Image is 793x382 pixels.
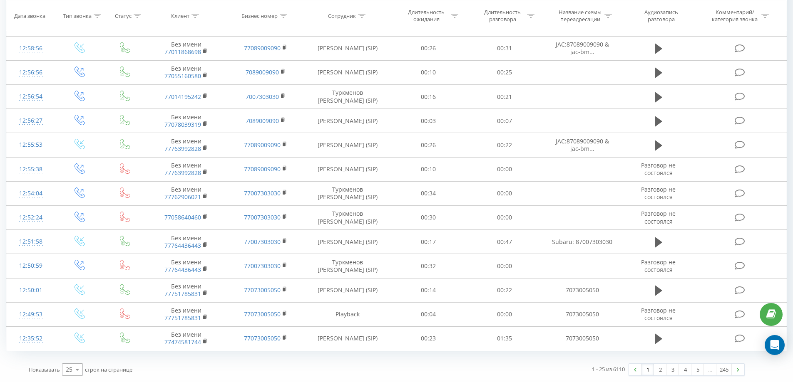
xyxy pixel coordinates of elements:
[164,314,201,322] a: 77751785831
[246,68,279,76] a: 7089009090
[641,306,676,322] span: Разговор не состоялся
[390,157,467,181] td: 00:10
[467,302,543,326] td: 00:00
[390,205,467,229] td: 00:30
[634,9,688,23] div: Аудиозапись разговора
[14,12,45,19] div: Дата звонка
[244,310,281,318] a: 77073005050
[467,230,543,254] td: 00:47
[467,60,543,84] td: 00:25
[147,230,226,254] td: Без имени
[641,258,676,274] span: Разговор не состоялся
[305,109,390,133] td: [PERSON_NAME] (SIP)
[15,330,47,347] div: 12:35:52
[15,306,47,323] div: 12:49:53
[765,335,785,355] div: Open Intercom Messenger
[542,278,621,302] td: 7073005050
[390,60,467,84] td: 00:10
[305,60,390,84] td: [PERSON_NAME] (SIP)
[666,364,679,375] a: 3
[390,181,467,205] td: 00:34
[147,254,226,278] td: Без имени
[164,213,201,221] a: 77058640460
[305,133,390,157] td: [PERSON_NAME] (SIP)
[390,36,467,60] td: 00:26
[164,266,201,274] a: 77764436443
[305,254,390,278] td: Туркменов [PERSON_NAME] (SIP)
[542,302,621,326] td: 7073005050
[15,64,47,81] div: 12:56:56
[390,109,467,133] td: 00:03
[63,12,92,19] div: Тип звонка
[147,278,226,302] td: Без имени
[147,326,226,350] td: Без имени
[244,262,281,270] a: 77007303030
[305,230,390,254] td: [PERSON_NAME] (SIP)
[641,364,654,375] a: 1
[305,302,390,326] td: Playback
[15,234,47,250] div: 12:51:58
[15,137,47,153] div: 12:55:53
[164,93,201,101] a: 77014195242
[467,205,543,229] td: 00:00
[542,326,621,350] td: 7073005050
[244,189,281,197] a: 77007303030
[15,209,47,226] div: 12:52:24
[147,157,226,181] td: Без имени
[164,242,201,249] a: 77764436443
[305,181,390,205] td: Туркменов [PERSON_NAME] (SIP)
[164,145,201,153] a: 77763992828
[244,334,281,342] a: 77073005050
[164,290,201,298] a: 77751785831
[467,109,543,133] td: 00:07
[115,12,132,19] div: Статус
[15,89,47,105] div: 12:56:54
[85,366,132,373] span: строк на странице
[305,278,390,302] td: [PERSON_NAME] (SIP)
[390,326,467,350] td: 00:23
[29,366,60,373] span: Показывать
[467,254,543,278] td: 00:00
[691,364,704,375] a: 5
[15,185,47,202] div: 12:54:04
[244,238,281,246] a: 77007303030
[704,364,716,375] div: …
[305,157,390,181] td: [PERSON_NAME] (SIP)
[711,9,759,23] div: Комментарий/категория звонка
[390,85,467,109] td: 00:16
[305,205,390,229] td: Туркменов [PERSON_NAME] (SIP)
[390,133,467,157] td: 00:26
[246,117,279,125] a: 7089009090
[556,137,609,153] span: JAC:87089009090 & jac-bm...
[246,93,279,101] a: 7007303030
[15,113,47,129] div: 12:56:27
[164,193,201,201] a: 77762906021
[556,40,609,56] span: JAC:87089009090 & jac-bm...
[480,9,525,23] div: Длительность разговора
[467,181,543,205] td: 00:00
[467,133,543,157] td: 00:22
[244,44,281,52] a: 77089009090
[467,157,543,181] td: 00:00
[467,85,543,109] td: 00:21
[147,109,226,133] td: Без имени
[147,302,226,326] td: Без имени
[66,365,72,374] div: 25
[147,181,226,205] td: Без имени
[15,258,47,274] div: 12:50:59
[244,213,281,221] a: 77007303030
[15,282,47,298] div: 12:50:01
[164,72,201,80] a: 77055160580
[147,133,226,157] td: Без имени
[641,185,676,201] span: Разговор не состоялся
[305,36,390,60] td: [PERSON_NAME] (SIP)
[147,36,226,60] td: Без имени
[390,254,467,278] td: 00:32
[305,85,390,109] td: Туркменов [PERSON_NAME] (SIP)
[147,60,226,84] td: Без имени
[244,141,281,149] a: 77089009090
[244,286,281,294] a: 77073005050
[404,9,449,23] div: Длительность ожидания
[15,40,47,57] div: 12:58:56
[328,12,356,19] div: Сотрудник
